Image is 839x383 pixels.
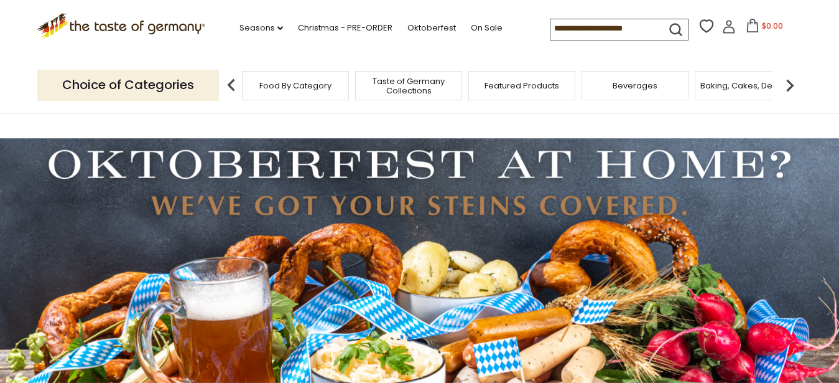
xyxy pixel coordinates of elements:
[777,73,802,98] img: next arrow
[700,81,797,90] a: Baking, Cakes, Desserts
[239,21,283,35] a: Seasons
[762,21,783,31] span: $0.00
[359,77,458,95] a: Taste of Germany Collections
[471,21,503,35] a: On Sale
[738,19,791,37] button: $0.00
[37,70,219,100] p: Choice of Categories
[259,81,331,90] a: Food By Category
[613,81,657,90] a: Beverages
[484,81,559,90] a: Featured Products
[219,73,244,98] img: previous arrow
[407,21,456,35] a: Oktoberfest
[298,21,392,35] a: Christmas - PRE-ORDER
